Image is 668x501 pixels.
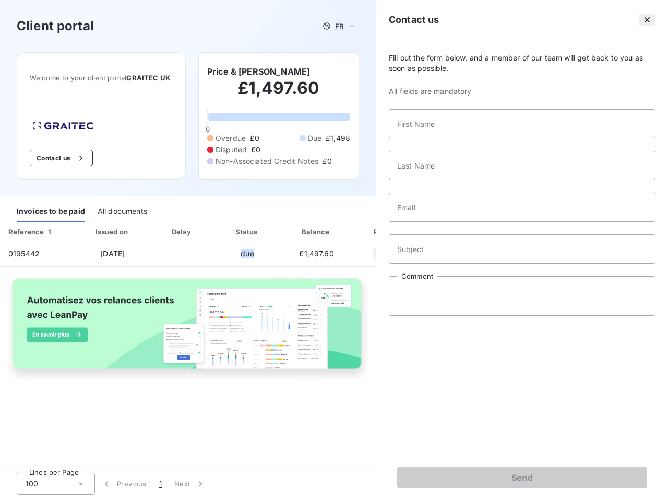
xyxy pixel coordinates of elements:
span: All fields are mandatory [389,86,655,97]
span: £0 [323,156,332,166]
span: GRAITEC UK [126,74,170,82]
input: placeholder [389,193,655,222]
img: Company logo [30,118,97,133]
span: 0 [206,125,210,133]
span: Overdue [216,133,246,144]
span: [DATE] [100,249,125,258]
span: £0 [251,145,260,155]
h2: £1,497.60 [207,78,350,109]
div: PDF [355,226,408,237]
button: Previous [95,473,153,495]
h5: Contact us [389,13,439,27]
button: 1 [153,473,168,495]
div: Issued on [77,226,149,237]
span: FR [335,22,343,30]
div: Invoices to be paid [17,200,85,222]
h3: Client portal [17,17,94,35]
span: £1,497.60 [299,249,333,258]
span: 1 [159,479,162,488]
button: Next [168,473,212,495]
input: placeholder [389,234,655,264]
span: 0195442 [8,249,40,258]
div: All documents [98,200,147,222]
div: Delay [153,226,212,237]
input: placeholder [389,151,655,180]
div: Reference [8,228,44,236]
span: Non-Associated Credit Notes [216,156,318,166]
span: 100 [26,479,38,489]
img: banner [4,273,372,385]
div: Balance [283,226,351,237]
button: Send [397,467,647,488]
h6: Price & [PERSON_NAME] [207,65,310,78]
span: Welcome to your client portal [30,74,173,82]
span: £0 [250,133,259,144]
button: Contact us [30,150,93,166]
span: Fill out the form below, and a member of our team will get back to you as soon as possible. [389,53,655,74]
input: placeholder [389,109,655,138]
span: £1,498 [326,133,350,144]
div: Status [217,226,279,237]
span: due [241,249,254,258]
span: Disputed [216,145,247,155]
span: Due [308,133,321,144]
span: 1 [48,228,51,236]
